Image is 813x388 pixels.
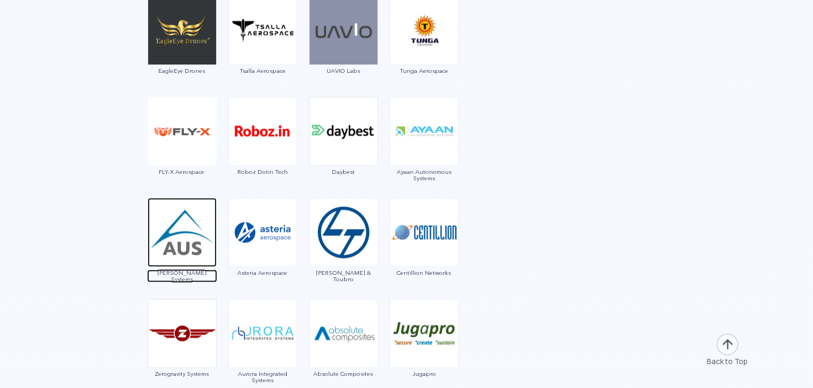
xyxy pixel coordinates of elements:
[148,198,217,267] img: ic_aarav.png
[309,198,378,267] img: ic_larsen.png
[309,25,379,74] a: UAVIO Labs
[228,328,298,383] a: Aurora Integrated Systems
[228,299,297,368] img: ic_aurora.png
[147,227,217,282] a: [PERSON_NAME] Systems
[147,68,217,74] span: EagleEye Drones
[148,299,217,368] img: ic_zerogravity.png
[228,198,297,267] img: ic_asteria.png
[147,25,217,74] a: EagleEye Drones
[389,25,459,74] a: Tunga Aerospace
[390,198,459,267] img: ic_centillion.png
[148,97,217,166] img: img_flyx.png
[309,227,379,282] a: [PERSON_NAME] & Toubro
[389,227,459,276] a: Centillion Networks
[716,333,739,356] img: ic_arrow-up.png
[147,370,217,377] span: Zerogravity Systems
[309,328,379,377] a: Absolute Composites
[389,370,459,377] span: Jugapro
[389,126,459,181] a: Ayaan Autonomous Systems
[309,68,379,74] span: UAVIO Labs
[228,227,298,276] a: Asteria Aerospace
[309,269,379,282] span: [PERSON_NAME] & Toubro
[228,25,298,74] a: Tsalla Aerospace
[228,126,298,175] a: Roboz Dotin Tech
[389,269,459,276] span: Centillion Networks
[309,168,379,175] span: Daybest
[228,68,298,74] span: Tsalla Aerospace
[389,328,459,377] a: Jugapro
[309,126,379,175] a: Daybest
[228,97,297,166] img: img_roboz.png
[309,299,378,368] img: ic_absolutecomposites.png
[147,126,217,175] a: FLY-X Aerospace
[390,299,459,368] img: ic_jugapro.png
[228,370,298,383] span: Aurora Integrated Systems
[707,356,748,367] div: Back to Top
[147,328,217,377] a: Zerogravity Systems
[228,269,298,276] span: Asteria Aerospace
[389,68,459,74] span: Tunga Aerospace
[228,168,298,175] span: Roboz Dotin Tech
[147,269,217,282] span: [PERSON_NAME] Systems
[389,168,459,181] span: Ayaan Autonomous Systems
[309,370,379,377] span: Absolute Composites
[309,97,378,166] img: ic_daybest.png
[390,97,459,166] img: img_ayaan.png
[147,168,217,175] span: FLY-X Aerospace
